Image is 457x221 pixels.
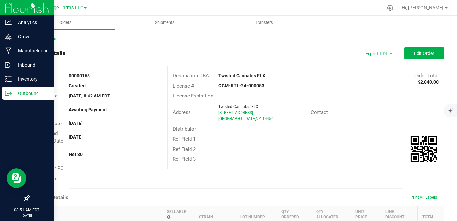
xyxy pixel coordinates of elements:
[12,47,51,55] p: Manufacturing
[12,61,51,69] p: Inbound
[5,33,12,40] inline-svg: Grow
[411,136,437,162] qrcode: 00000168
[50,20,81,26] span: Orders
[16,16,115,30] a: Orders
[69,107,107,112] strong: Awaiting Payment
[262,116,274,121] span: 14456
[12,75,51,83] p: Inventory
[218,110,253,115] span: [STREET_ADDRESS]
[3,207,51,213] p: 08:51 AM EDT
[173,146,196,152] span: Ref Field 2
[12,18,51,26] p: Analytics
[69,152,83,157] strong: Net 30
[256,116,261,121] span: NY
[173,156,196,162] span: Ref Field 3
[69,134,83,140] strong: [DATE]
[402,5,444,10] span: Hi, [PERSON_NAME]!
[311,109,328,115] span: Contact
[5,47,12,54] inline-svg: Manufacturing
[48,5,83,11] span: Gage Farms LLC
[5,90,12,97] inline-svg: Outbound
[218,104,258,109] span: Twisted Cannabis FLX
[414,51,434,56] span: Edit Order
[173,73,209,79] span: Destination DBA
[173,83,194,89] span: License #
[69,121,83,126] strong: [DATE]
[246,20,282,26] span: Transfers
[69,93,110,98] strong: [DATE] 8:42 AM EDT
[12,89,51,97] p: Outbound
[7,168,26,188] iframe: Resource center
[69,73,90,78] strong: 00000168
[411,136,437,162] img: Scan me!
[69,83,86,88] strong: Created
[214,16,314,30] a: Transfers
[414,73,439,79] span: Order Total
[115,16,215,30] a: Shipments
[410,195,437,200] span: Print All Labels
[173,136,196,142] span: Ref Field 1
[218,116,256,121] span: [GEOGRAPHIC_DATA]
[5,19,12,26] inline-svg: Analytics
[404,47,444,59] button: Edit Order
[146,20,184,26] span: Shipments
[5,62,12,68] inline-svg: Inbound
[3,213,51,218] p: [DATE]
[12,33,51,41] p: Grow
[218,73,265,78] strong: Twisted Cannabis FLX
[218,83,264,88] strong: OCM-RTL-24-000053
[386,5,394,11] div: Manage settings
[255,116,256,121] span: ,
[173,126,196,132] span: Distributor
[173,109,191,115] span: Address
[358,47,398,59] li: Export PDF
[5,76,12,82] inline-svg: Inventory
[418,79,439,85] strong: $2,840.00
[173,93,213,99] span: License Expiration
